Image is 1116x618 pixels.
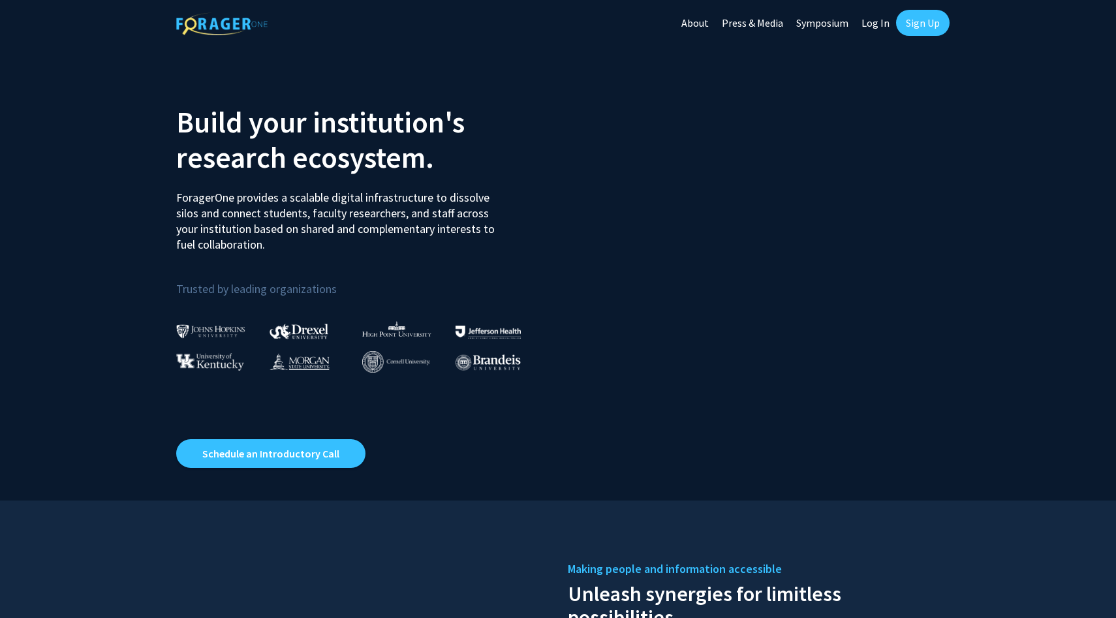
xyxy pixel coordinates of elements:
p: ForagerOne provides a scalable digital infrastructure to dissolve silos and connect students, fac... [176,180,504,253]
img: Brandeis University [456,354,521,371]
img: Drexel University [270,324,328,339]
img: University of Kentucky [176,353,244,371]
img: Thomas Jefferson University [456,326,521,338]
img: ForagerOne Logo [176,12,268,35]
h5: Making people and information accessible [568,559,940,579]
a: Opens in a new tab [176,439,365,468]
img: Johns Hopkins University [176,324,245,338]
img: Cornell University [362,351,430,373]
h2: Build your institution's research ecosystem. [176,104,548,175]
a: Sign Up [896,10,950,36]
img: Morgan State University [270,353,330,370]
img: High Point University [362,321,431,337]
p: Trusted by leading organizations [176,263,548,299]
